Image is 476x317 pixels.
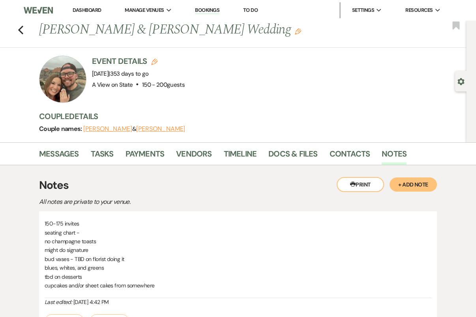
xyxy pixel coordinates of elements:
[224,147,257,165] a: Timeline
[126,147,165,165] a: Payments
[390,177,437,192] button: + Add Note
[83,126,132,132] button: [PERSON_NAME]
[39,111,459,122] h3: Couple Details
[330,147,370,165] a: Contacts
[382,147,407,165] a: Notes
[92,56,185,67] h3: Event Details
[39,21,378,39] h1: [PERSON_NAME] & [PERSON_NAME] Wedding
[142,81,185,89] span: 150 - 200 guests
[243,7,258,13] a: To Do
[24,2,53,19] img: Weven Logo
[45,246,431,254] p: might do signature
[45,298,72,306] i: Last edited:
[268,147,317,165] a: Docs & Files
[125,6,164,14] span: Manage Venues
[45,219,431,228] p: 150-175 invites
[45,298,431,306] div: [DATE] 4:42 PM
[39,177,437,194] h3: Notes
[109,70,148,78] span: |
[45,237,431,246] p: no champagne toasts
[45,228,431,237] p: seating chart -
[39,197,315,207] p: All notes are private to your venue.
[45,255,431,263] p: bud vases - TBD on florist doing it
[136,126,185,132] button: [PERSON_NAME]
[352,6,375,14] span: Settings
[45,281,431,290] p: cupcakes and/or sheet cakes from somewhere
[73,7,101,13] a: Dashboard
[337,177,384,192] button: Print
[92,70,149,78] span: [DATE]
[83,125,185,133] span: &
[176,147,212,165] a: Vendors
[457,77,465,85] button: Open lead details
[91,147,114,165] a: Tasks
[92,81,133,89] span: A View on State
[39,147,79,165] a: Messages
[39,125,83,133] span: Couple names:
[45,272,431,281] p: tbd on desserts
[45,263,431,272] p: blues, whites, and greens
[405,6,433,14] span: Resources
[295,28,301,35] button: Edit
[195,7,219,14] a: Bookings
[110,70,149,78] span: 353 days to go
